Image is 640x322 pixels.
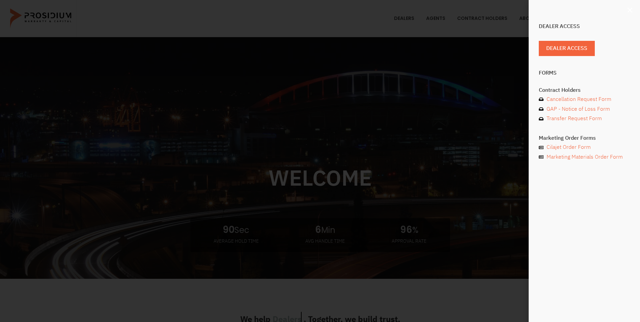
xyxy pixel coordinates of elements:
[539,70,630,76] h4: Forms
[539,142,630,152] a: Cilajet Order Form
[539,95,630,104] a: Cancellation Request Form
[539,114,630,124] a: Transfer Request Form
[546,44,587,53] span: Dealer Access
[539,41,595,56] a: Dealer Access
[539,87,630,93] h4: Contract Holders
[539,104,630,114] a: GAP - Notice of Loss Form
[545,104,610,114] span: GAP - Notice of Loss Form
[545,142,591,152] span: Cilajet Order Form
[545,95,611,104] span: Cancellation Request Form
[539,135,630,141] h4: Marketing Order Forms
[545,114,602,124] span: Transfer Request Form
[539,24,630,29] h4: Dealer Access
[627,7,633,14] a: Close
[545,152,623,162] span: Marketing Materials Order Form
[539,152,630,162] a: Marketing Materials Order Form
